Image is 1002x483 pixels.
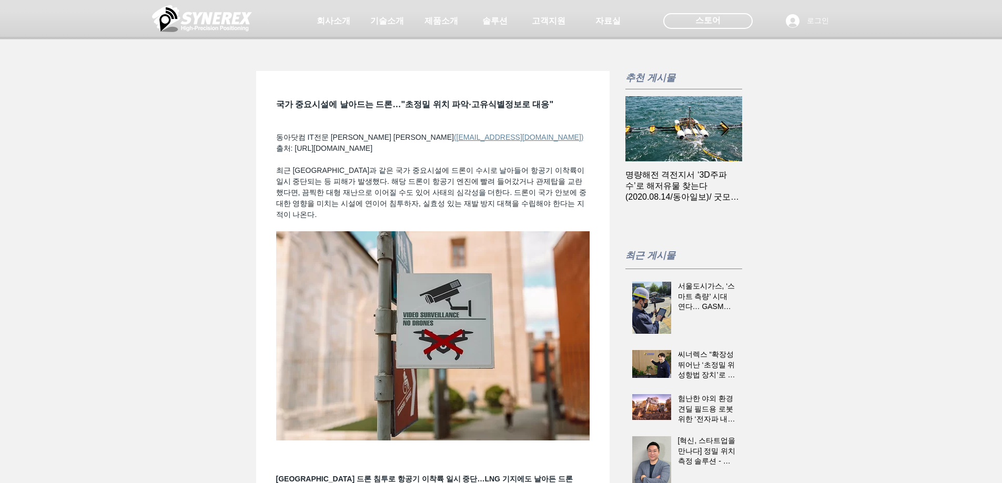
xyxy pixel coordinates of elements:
[632,350,671,378] img: 씨너렉스 “확장성 뛰어난 ‘초정밀 위성항법 장치’로 자율주행 시대 맞이할 것”
[276,231,590,440] img: ree
[361,11,413,32] a: 기술소개
[595,16,621,27] span: 자료실
[663,13,753,29] div: 스토어
[632,282,671,334] img: 서울도시가스, ‘스마트 측량’ 시대 연다… GASMAP 기능 통합 완료
[678,281,736,312] h2: 서울도시가스, ‘스마트 측량’ 시대 연다… GASMAP 기능 통합 완료
[522,11,575,32] a: 고객지원
[678,281,736,316] a: 서울도시가스, ‘스마트 측량’ 시대 연다… GASMAP 기능 통합 완료
[415,11,468,32] a: 제품소개
[370,16,404,27] span: 기술소개
[276,166,587,219] span: 최근 [GEOGRAPHIC_DATA]과 같은 국가 중요시설에 드론이 수시로 날아들어 항공기 이착륙이 일시 중단되는 등 피해가 발생했다. 해당 드론이 항공기 엔진에 빨려 들어갔...
[276,475,573,483] span: [GEOGRAPHIC_DATA] 드론 침투로 항공기 이착륙 일시 중단…LNG 기지에도 날아든 드론
[625,96,742,246] div: 게시물 목록입니다. 열람할 게시물을 선택하세요.
[532,16,565,27] span: 고객지원
[695,15,721,26] span: 스토어
[482,16,508,27] span: 솔루션
[625,249,675,261] span: 최근 게시물
[307,11,360,32] a: 회사소개
[317,16,350,27] span: 회사소개
[778,11,836,31] button: 로그인
[152,3,252,34] img: 씨너렉스_White_simbol_대지 1.png
[424,16,458,27] span: 제품소개
[678,350,736,381] h2: 씨너렉스 “확장성 뛰어난 ‘초정밀 위성항법 장치’로 자율주행 시대 맞이할 것”
[678,436,736,467] h2: [혁신, 스타트업을 만나다] 정밀 위치측정 솔루션 - 씨너렉스
[678,436,736,471] a: [혁신, 스타트업을 만나다] 정밀 위치측정 솔루션 - 씨너렉스
[678,394,736,429] a: 험난한 야외 환경 견딜 필드용 로봇 위한 ‘전자파 내성 센서’ 개발
[803,16,833,26] span: 로그인
[582,11,634,32] a: 자료실
[678,350,736,385] a: 씨너렉스 “확장성 뛰어난 ‘초정밀 위성항법 장치’로 자율주행 시대 맞이할 것”
[632,394,671,420] img: 험난한 야외 환경 견딜 필드용 로봇 위한 ‘전자파 내성 센서’ 개발
[625,170,742,203] a: 명량해전 격전지서 ‘3D주파수’로 해저유물 찾는다(2020.08.14/동아일보)/ 굿모닝 대한민국 라이브 [찐현장속으로] 수중문화재 탐사 현장을 가다
[678,394,736,425] h2: 험난한 야외 환경 견딜 필드용 로봇 위한 ‘전자파 내성 센서’ 개발
[469,11,521,32] a: 솔루션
